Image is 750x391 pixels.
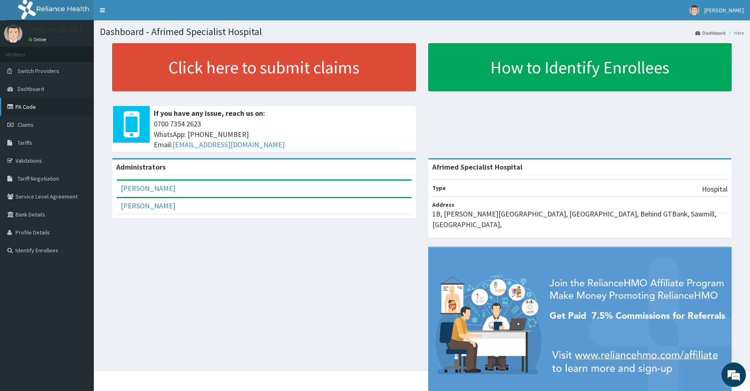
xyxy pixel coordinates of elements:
[18,139,32,146] span: Tariffs
[702,184,728,194] p: Hospital
[428,43,732,91] a: How to Identify Enrollees
[173,140,285,149] a: [EMAIL_ADDRESS][DOMAIN_NAME]
[695,29,726,36] a: Dashboard
[100,27,744,37] h1: Dashboard - Afrimed Specialist Hospital
[18,67,59,75] span: Switch Providers
[18,175,59,182] span: Tariff Negotiation
[116,162,166,172] b: Administrators
[432,184,446,192] b: Type
[47,103,113,185] span: We're online!
[726,29,744,36] li: Here
[15,41,33,61] img: d_794563401_company_1708531726252_794563401
[4,223,155,251] textarea: Type your message and hit 'Enter'
[689,5,699,15] img: User Image
[29,27,82,34] p: [PERSON_NAME]
[4,24,22,43] img: User Image
[154,108,265,118] b: If you have any issue, reach us on:
[432,162,522,172] strong: Afrimed Specialist Hospital
[704,7,744,14] span: [PERSON_NAME]
[18,85,44,93] span: Dashboard
[134,4,153,24] div: Minimize live chat window
[121,201,175,210] a: [PERSON_NAME]
[432,209,728,230] p: 1B, [PERSON_NAME][GEOGRAPHIC_DATA], [GEOGRAPHIC_DATA], Behind GTBank, Sawmill, [GEOGRAPHIC_DATA],
[432,201,454,208] b: Address
[154,119,412,150] span: 0700 7354 2623 WhatsApp: [PHONE_NUMBER] Email:
[42,46,137,56] div: Chat with us now
[112,43,416,91] a: Click here to submit claims
[121,183,175,193] a: [PERSON_NAME]
[18,121,33,128] span: Claims
[29,37,48,42] a: Online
